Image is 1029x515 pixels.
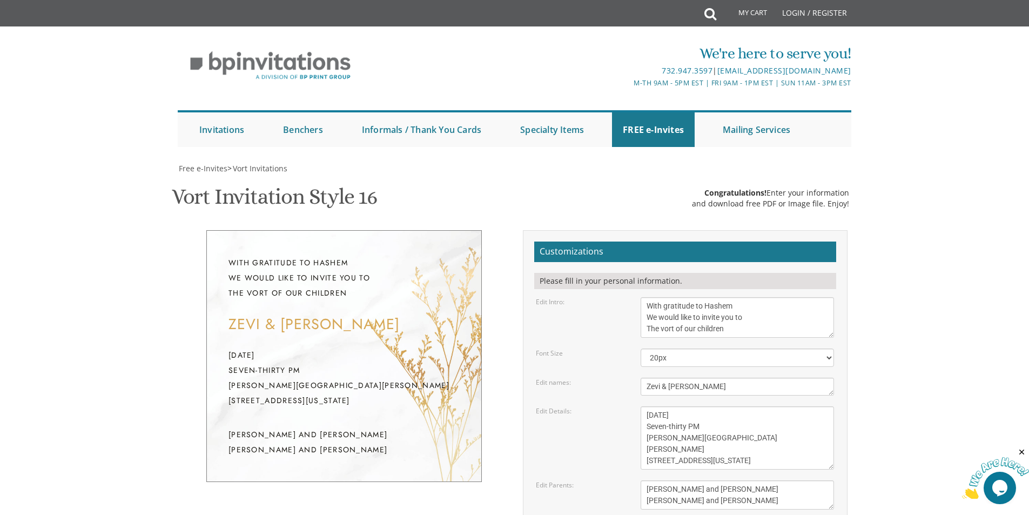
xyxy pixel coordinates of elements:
div: Please fill in your personal information. [534,273,836,289]
div: With gratitude to Hashem We would like to invite you to The vort of our children [228,255,460,300]
span: Free e-Invites [179,163,227,173]
div: Zevi & [PERSON_NAME] [228,317,460,331]
a: 732.947.3597 [662,65,712,76]
div: M-Th 9am - 5pm EST | Fri 9am - 1pm EST | Sun 11am - 3pm EST [403,77,851,89]
span: Vort Invitations [233,163,287,173]
div: [DATE] Seven-thirty PM [PERSON_NAME][GEOGRAPHIC_DATA][PERSON_NAME] [STREET_ADDRESS][US_STATE] [228,347,460,408]
textarea: [DATE] Seven-thirty PM [PERSON_NAME][GEOGRAPHIC_DATA][PERSON_NAME] [STREET_ADDRESS][US_STATE] [641,406,834,470]
span: Congratulations! [704,188,766,198]
div: [PERSON_NAME] and [PERSON_NAME] [PERSON_NAME] and [PERSON_NAME] [228,427,460,457]
div: | [403,64,851,77]
label: Font Size [536,349,563,358]
textarea: With gratitude to Hashem We would like to invite you to The vort of our children [641,297,834,338]
a: Informals / Thank You Cards [351,112,492,147]
a: [EMAIL_ADDRESS][DOMAIN_NAME] [717,65,851,76]
label: Edit Intro: [536,297,564,306]
a: FREE e-Invites [612,112,695,147]
img: BP Invitation Loft [178,43,363,88]
h1: Vort Invitation Style 16 [172,185,377,217]
label: Edit Parents: [536,480,574,490]
label: Edit Details: [536,406,571,416]
a: My Cart [715,1,775,28]
textarea: Zevi & [PERSON_NAME] [641,378,834,396]
a: Vort Invitations [232,163,287,173]
div: We're here to serve you! [403,43,851,64]
a: Specialty Items [509,112,595,147]
a: Mailing Services [712,112,801,147]
div: and download free PDF or Image file. Enjoy! [692,198,849,209]
iframe: chat widget [962,447,1029,499]
textarea: [PERSON_NAME] and [PERSON_NAME] [PERSON_NAME] and [PERSON_NAME] [641,480,834,510]
label: Edit names: [536,378,571,387]
span: > [227,163,287,173]
h2: Customizations [534,242,836,262]
div: Enter your information [692,188,849,198]
a: Benchers [272,112,334,147]
a: Invitations [189,112,255,147]
a: Free e-Invites [178,163,227,173]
